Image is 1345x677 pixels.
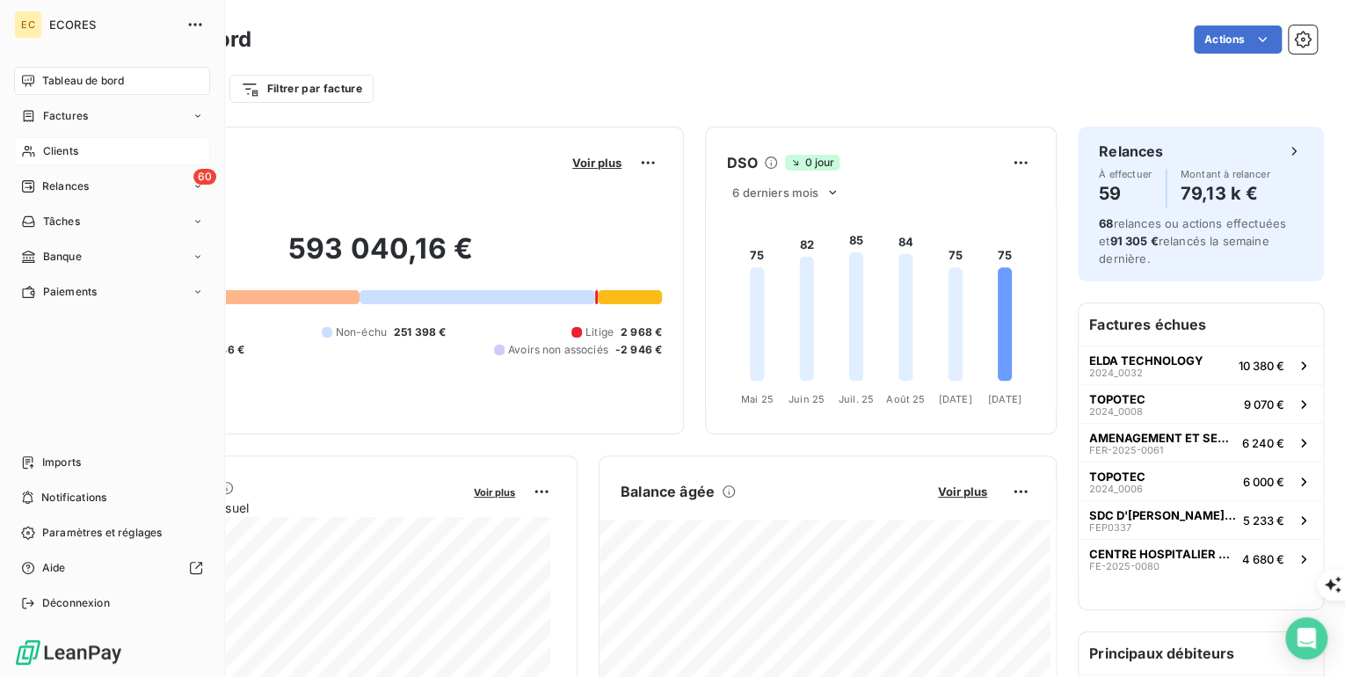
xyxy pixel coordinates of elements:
[1089,561,1160,571] span: FE-2025-0080
[886,393,925,405] tspan: Août 25
[42,525,162,541] span: Paramètres et réglages
[1089,353,1203,368] span: ELDA TECHNOLOGY
[1244,397,1284,411] span: 9 070 €
[1099,216,1113,230] span: 68
[1079,500,1323,539] button: SDC D'[PERSON_NAME] C°/ CABINET THINOTFEP03375 233 €
[567,155,627,171] button: Voir plus
[1243,513,1284,528] span: 5 233 €
[585,324,614,340] span: Litige
[1089,368,1143,378] span: 2024_0032
[229,75,374,103] button: Filtrer par facture
[41,490,106,506] span: Notifications
[1079,303,1323,346] h6: Factures échues
[732,186,818,200] span: 6 derniers mois
[1242,552,1284,566] span: 4 680 €
[727,152,757,173] h6: DSO
[193,169,216,185] span: 60
[1239,359,1284,373] span: 10 380 €
[43,284,97,300] span: Paiements
[988,393,1021,405] tspan: [DATE]
[43,143,78,159] span: Clients
[1089,484,1143,494] span: 2024_0006
[1089,445,1163,455] span: FER-2025-0061
[336,324,387,340] span: Non-échu
[49,18,176,32] span: ECORES
[99,499,462,517] span: Chiffre d'affaires mensuel
[1181,179,1270,207] h4: 79,13 k €
[1099,169,1152,179] span: À effectuer
[469,484,520,499] button: Voir plus
[43,214,80,229] span: Tâches
[43,249,82,265] span: Banque
[1079,462,1323,500] button: TOPOTEC2024_00066 000 €
[938,484,987,499] span: Voir plus
[42,73,124,89] span: Tableau de bord
[1089,508,1236,522] span: SDC D'[PERSON_NAME] C°/ CABINET THINOT
[14,11,42,39] div: EC
[741,393,774,405] tspan: Mai 25
[615,342,662,358] span: -2 946 €
[621,481,715,502] h6: Balance âgée
[1243,475,1284,489] span: 6 000 €
[1242,436,1284,450] span: 6 240 €
[99,231,662,284] h2: 593 040,16 €
[939,393,972,405] tspan: [DATE]
[1089,431,1235,445] span: AMENAGEMENT ET SERVICES
[474,486,515,499] span: Voir plus
[14,638,123,666] img: Logo LeanPay
[839,393,874,405] tspan: Juil. 25
[1109,234,1158,248] span: 91 305 €
[1099,179,1152,207] h4: 59
[508,342,608,358] span: Avoirs non associés
[1285,617,1327,659] div: Open Intercom Messenger
[933,484,992,499] button: Voir plus
[785,155,840,171] span: 0 jour
[42,595,110,611] span: Déconnexion
[1079,384,1323,423] button: TOPOTEC2024_00089 070 €
[1181,169,1270,179] span: Montant à relancer
[572,156,622,170] span: Voir plus
[1089,470,1145,484] span: TOPOTEC
[1079,346,1323,384] button: ELDA TECHNOLOGY2024_003210 380 €
[1079,632,1323,674] h6: Principaux débiteurs
[1089,547,1235,561] span: CENTRE HOSPITALIER D'ARLES
[42,560,66,576] span: Aide
[394,324,446,340] span: 251 398 €
[42,455,81,470] span: Imports
[1089,392,1145,406] span: TOPOTEC
[1089,522,1131,533] span: FEP0337
[1079,423,1323,462] button: AMENAGEMENT ET SERVICESFER-2025-00616 240 €
[42,178,89,194] span: Relances
[1099,216,1286,266] span: relances ou actions effectuées et relancés la semaine dernière.
[1079,539,1323,578] button: CENTRE HOSPITALIER D'ARLESFE-2025-00804 680 €
[789,393,825,405] tspan: Juin 25
[1194,25,1282,54] button: Actions
[1099,141,1163,162] h6: Relances
[43,108,88,124] span: Factures
[1089,406,1143,417] span: 2024_0008
[621,324,662,340] span: 2 968 €
[14,554,210,582] a: Aide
